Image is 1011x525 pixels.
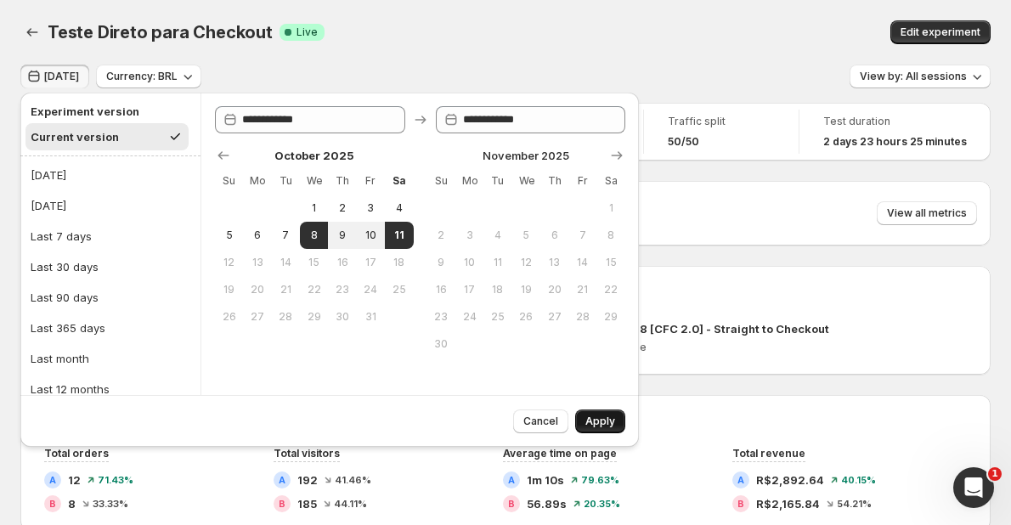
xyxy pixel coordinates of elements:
span: Traffic split [668,115,775,128]
button: Apply [575,409,625,433]
button: Sunday October 19 2025 [215,276,243,303]
span: Fr [575,174,590,188]
span: 22 [307,283,321,296]
span: 8 [307,229,321,242]
button: Thursday October 16 2025 [328,249,356,276]
button: Cancel [513,409,568,433]
div: Current version [31,128,119,145]
button: End of range Today Saturday October 11 2025 [385,222,413,249]
button: Tuesday October 28 2025 [272,303,300,330]
span: 12 [519,256,534,269]
button: Saturday November 29 2025 [597,303,625,330]
span: 56.89s [527,495,567,512]
span: 17 [462,283,477,296]
span: 33.33% [93,499,128,509]
button: Friday November 28 2025 [568,303,596,330]
div: [DATE] [31,197,66,214]
button: Wednesday October 29 2025 [300,303,328,330]
span: 30 [434,337,449,351]
span: 79.63% [581,475,619,485]
span: 24 [364,283,378,296]
h2: A [49,475,56,485]
button: Saturday October 18 2025 [385,249,413,276]
span: 14 [279,256,293,269]
button: Saturday November 22 2025 [597,276,625,303]
h2: A [737,475,744,485]
button: Last 90 days [25,284,195,311]
button: Tuesday October 14 2025 [272,249,300,276]
span: Cancel [523,415,558,428]
span: 25 [392,283,406,296]
span: 4 [392,201,406,215]
h2: A [508,475,515,485]
button: Thursday November 27 2025 [540,303,568,330]
span: 19 [519,283,534,296]
span: 20.35% [584,499,620,509]
span: 11 [392,229,406,242]
h2: B [737,499,744,509]
span: 12 [222,256,236,269]
button: Show next month, December 2025 [605,144,629,167]
span: Su [222,174,236,188]
h2: Experiment version [31,103,184,120]
span: 41.46% [335,475,371,485]
span: 8 [604,229,618,242]
button: Thursday October 9 2025 [328,222,356,249]
p: Product page [578,341,978,354]
span: 22 [604,283,618,296]
button: Tuesday November 18 2025 [483,276,511,303]
button: Monday October 13 2025 [243,249,271,276]
span: 15 [307,256,321,269]
button: Currency: BRL [96,65,201,88]
button: Sunday October 12 2025 [215,249,243,276]
span: 13 [547,256,562,269]
span: Fr [364,174,378,188]
span: 5 [519,229,534,242]
span: R$2,892.64 [756,471,824,488]
button: Sunday October 5 2025 [215,222,243,249]
span: 9 [434,256,449,269]
span: 2 [335,201,349,215]
span: 16 [335,256,349,269]
th: Tuesday [483,167,511,195]
h2: B [49,499,56,509]
span: 54.21% [837,499,872,509]
span: 1 [988,467,1002,481]
button: Monday October 20 2025 [243,276,271,303]
button: Tuesday November 11 2025 [483,249,511,276]
span: 20 [250,283,264,296]
button: Monday October 6 2025 [243,222,271,249]
button: Thursday November 6 2025 [540,222,568,249]
button: Thursday November 13 2025 [540,249,568,276]
button: Last 7 days [25,223,195,250]
span: 2 days 23 hours 25 minutes [823,135,967,149]
span: R$2,165.84 [756,495,820,512]
button: Thursday October 30 2025 [328,303,356,330]
span: 28 [279,310,293,324]
button: Sunday November 9 2025 [427,249,455,276]
button: Start of range Wednesday October 8 2025 [300,222,328,249]
button: Friday November 14 2025 [568,249,596,276]
button: Thursday October 23 2025 [328,276,356,303]
button: View all metrics [877,201,977,225]
button: Friday October 10 2025 [357,222,385,249]
button: Monday November 10 2025 [455,249,483,276]
div: Last 7 days [31,228,92,245]
button: Last 30 days [25,253,195,280]
span: Total revenue [732,447,805,460]
span: Mo [250,174,264,188]
div: Last 365 days [31,319,105,336]
span: 15 [604,256,618,269]
span: Sa [392,174,406,188]
button: Thursday October 2 2025 [328,195,356,222]
button: Monday November 3 2025 [455,222,483,249]
span: Test duration [823,115,967,128]
button: Monday October 27 2025 [243,303,271,330]
button: Show previous month, September 2025 [212,144,235,167]
p: Product 3.18 [CFC 2.0] - Straight to Checkout [578,320,829,337]
button: Sunday November 2 2025 [427,222,455,249]
th: Thursday [328,167,356,195]
button: Tuesday October 7 2025 [272,222,300,249]
span: 23 [335,283,349,296]
span: 6 [250,229,264,242]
